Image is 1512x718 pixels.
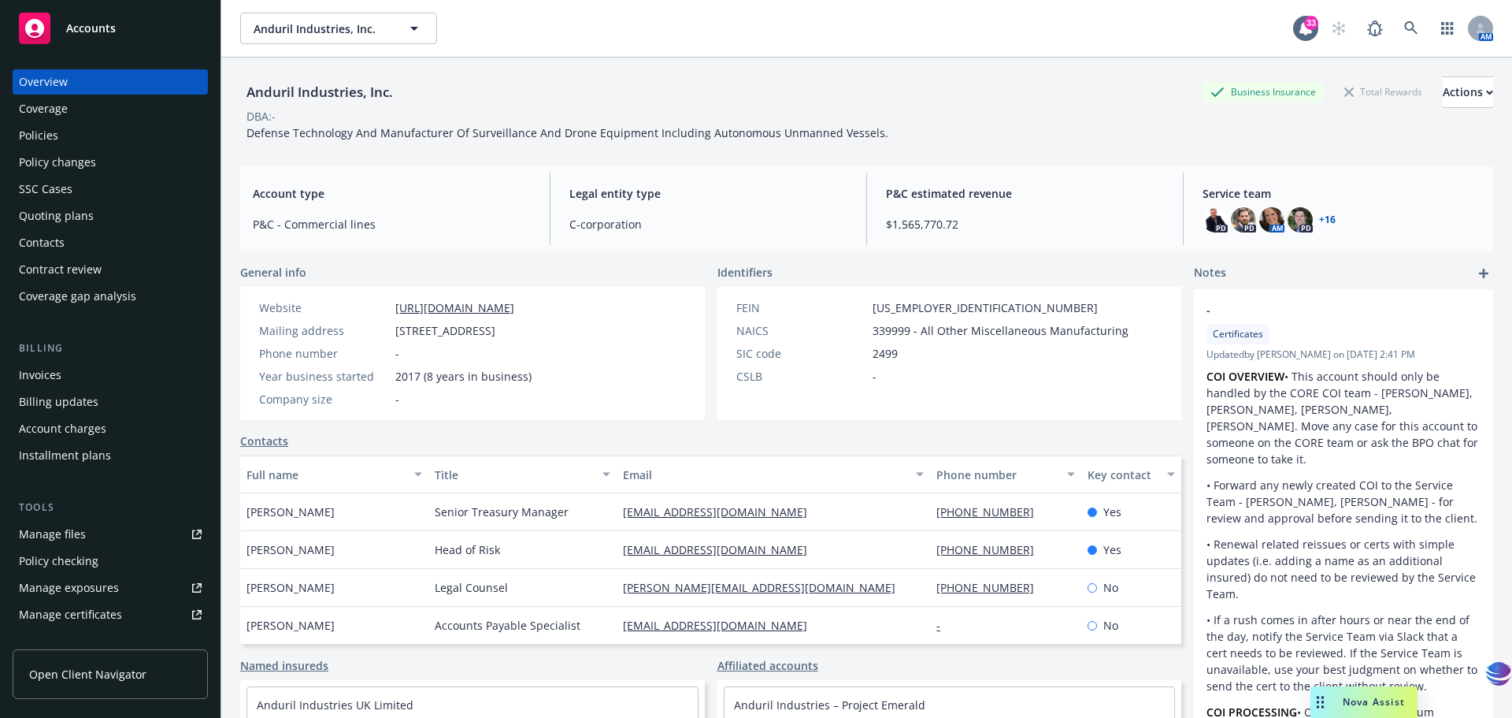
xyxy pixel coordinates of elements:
[240,657,328,674] a: Named insureds
[246,541,335,558] span: [PERSON_NAME]
[1203,185,1480,202] span: Service team
[1304,16,1318,30] div: 33
[736,345,866,362] div: SIC code
[253,216,531,233] span: P&C - Commercial lines
[435,541,500,558] span: Head of Risk
[428,456,617,493] button: Title
[19,69,68,95] div: Overview
[1103,504,1121,520] span: Yes
[13,96,208,121] a: Coverage
[259,368,389,385] div: Year business started
[240,433,288,449] a: Contacts
[623,504,820,519] a: [EMAIL_ADDRESS][DOMAIN_NAME]
[246,504,335,520] span: [PERSON_NAME]
[1103,617,1118,634] span: No
[1288,207,1313,233] img: photo
[1206,348,1480,362] span: Updated by [PERSON_NAME] on [DATE] 2:41 PM
[19,629,98,654] div: Manage claims
[1203,207,1228,233] img: photo
[1310,686,1330,718] div: Drag to move
[19,549,98,574] div: Policy checking
[1443,76,1493,108] button: Actions
[240,13,437,44] button: Anduril Industries, Inc.
[240,264,306,281] span: General info
[13,150,208,175] a: Policy changes
[886,216,1164,233] span: $1,565,770.72
[395,345,399,362] span: -
[435,617,580,634] span: Accounts Payable Specialist
[19,363,61,388] div: Invoices
[717,657,818,674] a: Affiliated accounts
[13,500,208,515] div: Tools
[13,549,208,574] a: Policy checking
[623,542,820,557] a: [EMAIL_ADDRESS][DOMAIN_NAME]
[13,177,208,202] a: SSC Cases
[13,123,208,148] a: Policies
[240,82,399,102] div: Anduril Industries, Inc.
[717,264,773,281] span: Identifiers
[1206,368,1480,467] p: • This account should only be handled by the CORE COI team - [PERSON_NAME], [PERSON_NAME], [PERSO...
[1088,467,1158,483] div: Key contact
[19,257,102,282] div: Contract review
[435,579,508,596] span: Legal Counsel
[19,150,96,175] div: Policy changes
[253,185,531,202] span: Account type
[569,216,847,233] span: C-corporation
[1359,13,1391,44] a: Report a Bug
[29,666,146,683] span: Open Client Navigator
[1206,477,1480,526] p: • Forward any newly created COI to the Service Team - [PERSON_NAME], [PERSON_NAME] - for review a...
[13,389,208,415] a: Billing updates
[1432,13,1463,44] a: Switch app
[13,575,208,601] a: Manage exposures
[873,322,1128,339] span: 339999 - All Other Miscellaneous Manufacturing
[13,443,208,468] a: Installment plans
[13,629,208,654] a: Manage claims
[873,345,898,362] span: 2499
[936,467,1057,483] div: Phone number
[623,467,906,483] div: Email
[1259,207,1284,233] img: photo
[259,299,389,316] div: Website
[395,322,495,339] span: [STREET_ADDRESS]
[1103,579,1118,596] span: No
[66,22,116,35] span: Accounts
[1231,207,1256,233] img: photo
[930,456,1080,493] button: Phone number
[246,579,335,596] span: [PERSON_NAME]
[13,69,208,95] a: Overview
[1103,541,1121,558] span: Yes
[13,257,208,282] a: Contract review
[1336,82,1430,102] div: Total Rewards
[13,416,208,441] a: Account charges
[19,416,106,441] div: Account charges
[19,96,68,121] div: Coverage
[569,185,847,202] span: Legal entity type
[1206,369,1284,384] strong: COI OVERVIEW
[259,322,389,339] div: Mailing address
[736,322,866,339] div: NAICS
[936,504,1047,519] a: [PHONE_NUMBER]
[13,284,208,309] a: Coverage gap analysis
[435,467,593,483] div: Title
[736,368,866,385] div: CSLB
[257,698,413,712] a: Anduril Industries UK Limited
[1203,82,1324,102] div: Business Insurance
[13,230,208,255] a: Contacts
[435,504,569,520] span: Senior Treasury Manager
[736,299,866,316] div: FEIN
[395,300,514,315] a: [URL][DOMAIN_NAME]
[1319,215,1336,225] a: +16
[19,443,111,468] div: Installment plans
[1485,659,1512,688] img: svg+xml;base64,PHN2ZyB3aWR0aD0iMzQiIGhlaWdodD0iMzQiIHZpZXdCb3g9IjAgMCAzNCAzNCIgZmlsbD0ibm9uZSIgeG...
[1194,264,1226,283] span: Notes
[395,391,399,407] span: -
[19,575,119,601] div: Manage exposures
[254,20,390,37] span: Anduril Industries, Inc.
[623,618,820,633] a: [EMAIL_ADDRESS][DOMAIN_NAME]
[1323,13,1354,44] a: Start snowing
[13,602,208,627] a: Manage certificates
[873,368,876,385] span: -
[246,467,405,483] div: Full name
[395,368,532,385] span: 2017 (8 years in business)
[617,456,930,493] button: Email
